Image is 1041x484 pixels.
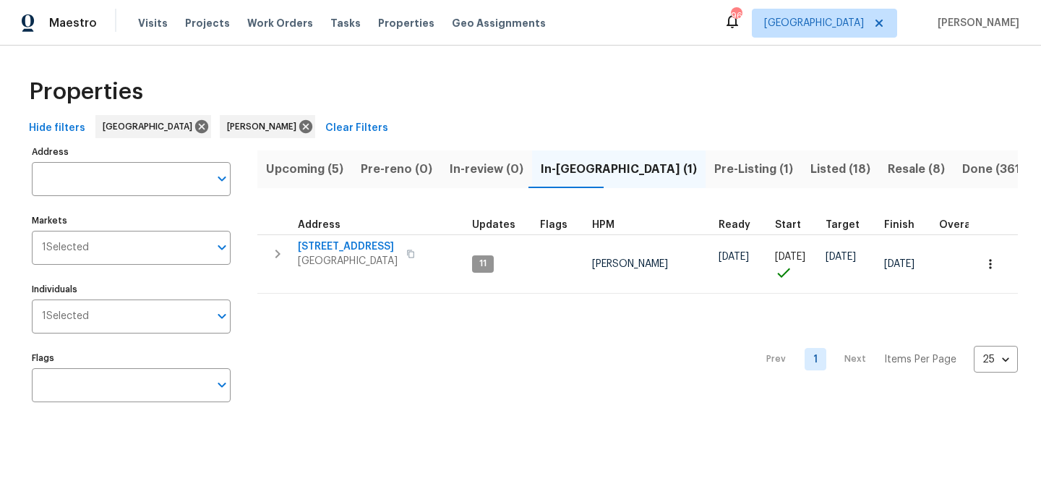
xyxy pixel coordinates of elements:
label: Markets [32,216,231,225]
span: In-review (0) [450,159,523,179]
span: Tasks [330,18,361,28]
div: 25 [974,341,1018,378]
span: Clear Filters [325,119,388,137]
span: [GEOGRAPHIC_DATA] [298,254,398,268]
span: HPM [592,220,614,230]
span: Overall [939,220,977,230]
span: [DATE] [775,252,805,262]
span: [PERSON_NAME] [932,16,1019,30]
button: Open [212,169,232,189]
span: [PERSON_NAME] [227,119,302,134]
span: [PERSON_NAME] [592,259,668,269]
span: Listed (18) [810,159,870,179]
span: [STREET_ADDRESS] [298,239,398,254]
span: [GEOGRAPHIC_DATA] [764,16,864,30]
span: Target [826,220,860,230]
span: 1 Selected [42,310,89,323]
div: [PERSON_NAME] [220,115,315,138]
td: Project started on time [769,234,820,294]
button: Open [212,375,232,395]
span: Properties [378,16,434,30]
span: Projects [185,16,230,30]
span: Pre-Listing (1) [714,159,793,179]
div: [GEOGRAPHIC_DATA] [95,115,211,138]
button: Hide filters [23,115,91,142]
span: Address [298,220,340,230]
span: [GEOGRAPHIC_DATA] [103,119,198,134]
span: Done (361) [962,159,1024,179]
span: Hide filters [29,119,85,137]
div: Actual renovation start date [775,220,814,230]
label: Flags [32,354,231,362]
span: Flags [540,220,567,230]
span: Properties [29,85,143,99]
div: Target renovation project end date [826,220,873,230]
span: Start [775,220,801,230]
a: Goto page 1 [805,348,826,370]
p: Items Per Page [884,352,956,367]
span: Updates [472,220,515,230]
span: [DATE] [826,252,856,262]
span: Work Orders [247,16,313,30]
span: Maestro [49,16,97,30]
button: Clear Filters [320,115,394,142]
span: 11 [474,258,492,270]
span: [DATE] [884,259,914,269]
span: [DATE] [719,252,749,262]
label: Individuals [32,285,231,294]
span: Pre-reno (0) [361,159,432,179]
span: In-[GEOGRAPHIC_DATA] (1) [541,159,697,179]
div: 96 [731,9,741,23]
button: Open [212,237,232,258]
span: Finish [884,220,914,230]
span: Visits [138,16,168,30]
span: Resale (8) [888,159,945,179]
button: Open [212,306,232,326]
span: 1 Selected [42,242,89,254]
span: Geo Assignments [452,16,546,30]
nav: Pagination Navigation [753,302,1018,416]
span: Ready [719,220,750,230]
label: Address [32,148,231,156]
span: Upcoming (5) [266,159,343,179]
div: Days past target finish date [939,220,990,230]
div: Earliest renovation start date (first business day after COE or Checkout) [719,220,763,230]
div: Projected renovation finish date [884,220,928,230]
